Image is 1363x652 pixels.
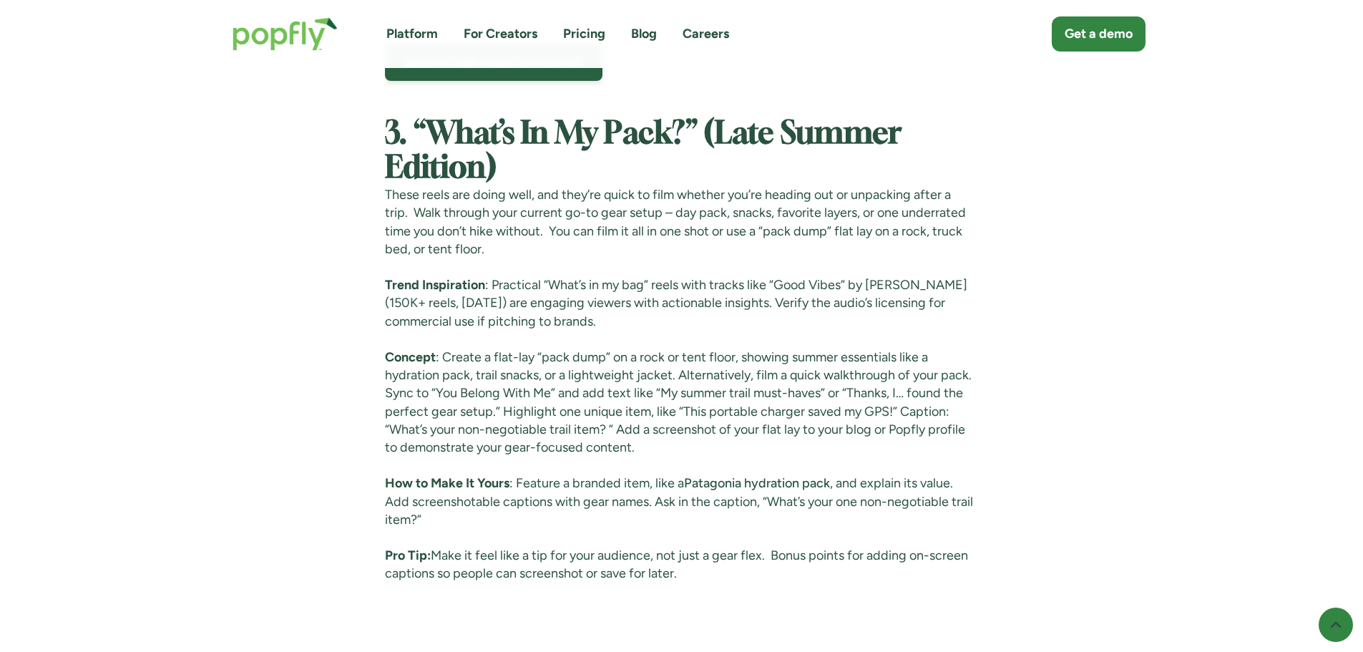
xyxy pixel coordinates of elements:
strong: How to Make It Yours [385,475,509,491]
p: Make it feel like a tip for your audience, not just a gear flex. Bonus points for adding on-scree... [385,547,978,601]
strong: Concept [385,349,436,365]
a: home [218,3,352,65]
div: Get a demo [1065,25,1133,43]
p: : Create a flat-lay “pack dump” on a rock or tent floor, showing summer essentials like a hydrati... [385,349,978,457]
p: ‍ [385,81,978,99]
a: Get a demo [1052,16,1145,52]
strong: 3. “What’s In My Pack?” (Late Summer Edition) [385,120,902,183]
a: Blog [631,25,657,43]
p: These reels are doing well, and they’re quick to film whether you’re heading out or unpacking aft... [385,186,978,258]
a: For Creators [464,25,537,43]
p: : Feature a branded item, like a , and explain its value. Add screenshotable captions with gear n... [385,475,978,529]
strong: Trend Inspiration [385,277,485,293]
a: Patagonia hydration pack [684,475,830,491]
p: ‍ [385,619,978,637]
a: Careers [683,25,729,43]
a: Pricing [563,25,605,43]
a: Platform [386,25,438,43]
p: : Practical “What’s in my bag” reels with tracks like “Good Vibes” by [PERSON_NAME] (150K+ reels,... [385,276,978,331]
strong: Pro Tip: [385,548,431,563]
